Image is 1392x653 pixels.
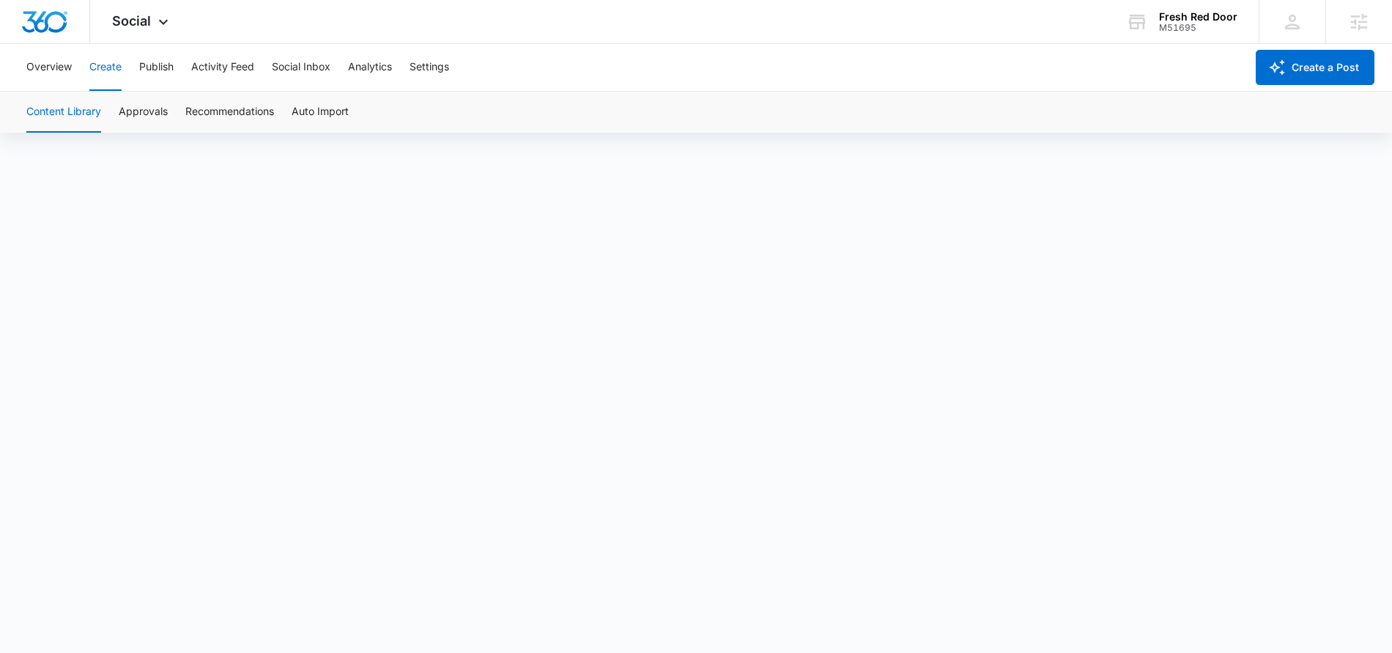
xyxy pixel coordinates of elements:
[348,44,392,91] button: Analytics
[26,44,72,91] button: Overview
[191,44,254,91] button: Activity Feed
[89,44,122,91] button: Create
[185,92,274,133] button: Recommendations
[119,92,168,133] button: Approvals
[292,92,349,133] button: Auto Import
[112,13,151,29] span: Social
[1256,50,1374,85] button: Create a Post
[410,44,449,91] button: Settings
[1159,23,1237,33] div: account id
[139,44,174,91] button: Publish
[272,44,330,91] button: Social Inbox
[1159,11,1237,23] div: account name
[26,92,101,133] button: Content Library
